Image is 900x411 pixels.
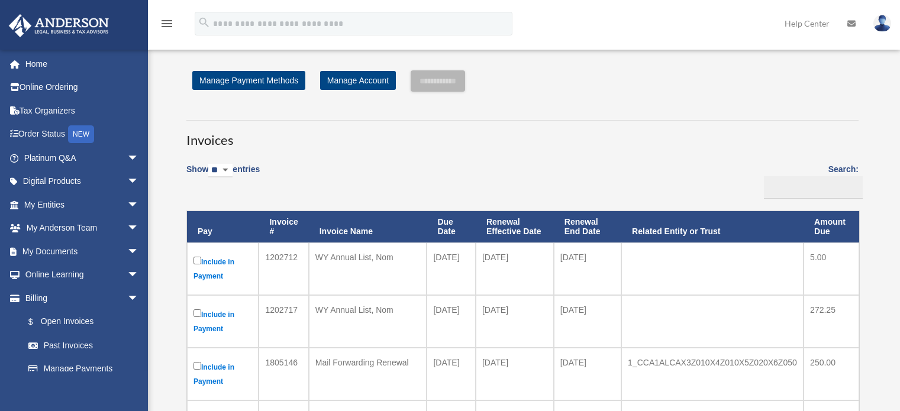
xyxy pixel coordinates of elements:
[8,146,157,170] a: Platinum Q&Aarrow_drop_down
[427,295,476,348] td: [DATE]
[193,309,201,317] input: Include in Payment
[804,242,859,295] td: 5.00
[309,211,427,243] th: Invoice Name: activate to sort column ascending
[427,211,476,243] th: Due Date: activate to sort column ascending
[160,21,174,31] a: menu
[259,211,308,243] th: Invoice #: activate to sort column ascending
[476,211,554,243] th: Renewal Effective Date: activate to sort column ascending
[35,315,41,329] span: $
[187,211,259,243] th: Pay: activate to sort column descending
[315,354,421,371] div: Mail Forwarding Renewal
[764,176,863,199] input: Search:
[476,348,554,400] td: [DATE]
[192,71,305,90] a: Manage Payment Methods
[8,286,151,310] a: Billingarrow_drop_down
[127,286,151,310] span: arrow_drop_down
[127,146,151,170] span: arrow_drop_down
[193,360,252,389] label: Include in Payment
[127,193,151,217] span: arrow_drop_down
[8,122,157,147] a: Order StatusNEW
[68,125,94,143] div: NEW
[8,216,157,240] a: My Anderson Teamarrow_drop_down
[5,14,112,37] img: Anderson Advisors Platinum Portal
[193,254,252,283] label: Include in Payment
[208,164,233,177] select: Showentries
[8,52,157,76] a: Home
[8,263,157,287] a: Online Learningarrow_drop_down
[8,240,157,263] a: My Documentsarrow_drop_down
[8,193,157,216] a: My Entitiesarrow_drop_down
[127,240,151,264] span: arrow_drop_down
[259,348,308,400] td: 1805146
[17,357,151,381] a: Manage Payments
[127,170,151,194] span: arrow_drop_down
[8,99,157,122] a: Tax Organizers
[193,307,252,336] label: Include in Payment
[315,302,421,318] div: WY Annual List, Nom
[554,348,621,400] td: [DATE]
[315,249,421,266] div: WY Annual List, Nom
[186,162,260,189] label: Show entries
[17,310,145,334] a: $Open Invoices
[17,334,151,357] a: Past Invoices
[476,295,554,348] td: [DATE]
[198,16,211,29] i: search
[259,242,308,295] td: 1202712
[554,295,621,348] td: [DATE]
[8,170,157,193] a: Digital Productsarrow_drop_down
[259,295,308,348] td: 1202717
[476,242,554,295] td: [DATE]
[193,257,201,264] input: Include in Payment
[554,242,621,295] td: [DATE]
[320,71,396,90] a: Manage Account
[804,211,859,243] th: Amount Due: activate to sort column ascending
[621,211,804,243] th: Related Entity or Trust: activate to sort column ascending
[186,120,859,150] h3: Invoices
[127,263,151,287] span: arrow_drop_down
[760,162,859,199] label: Search:
[160,17,174,31] i: menu
[804,295,859,348] td: 272.25
[804,348,859,400] td: 250.00
[127,216,151,241] span: arrow_drop_down
[554,211,621,243] th: Renewal End Date: activate to sort column ascending
[427,348,476,400] td: [DATE]
[427,242,476,295] td: [DATE]
[621,348,804,400] td: 1_CCA1ALCAX3Z010X4Z010X5Z020X6Z050
[193,362,201,370] input: Include in Payment
[8,76,157,99] a: Online Ordering
[873,15,891,32] img: User Pic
